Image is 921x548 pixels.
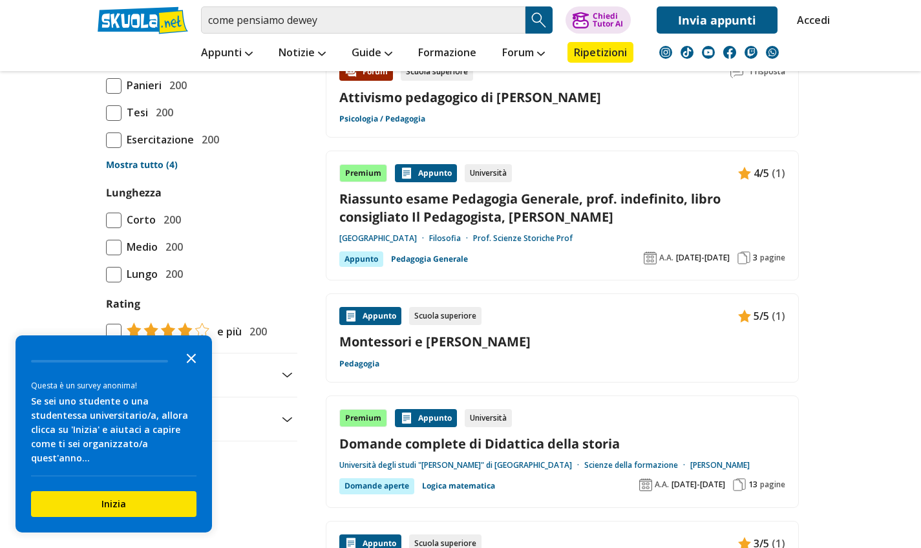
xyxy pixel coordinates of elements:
[401,63,473,81] div: Scuola superiore
[339,478,414,494] div: Domande aperte
[429,233,473,244] a: Filosofia
[797,6,824,34] a: Accedi
[733,478,746,491] img: Pagine
[415,42,480,65] a: Formazione
[465,164,512,182] div: Università
[339,333,785,350] a: Montessori e [PERSON_NAME]
[344,310,357,322] img: Appunti contenuto
[391,251,468,267] a: Pedagogia Generale
[730,65,743,78] img: Commenti lettura
[639,478,652,491] img: Anno accademico
[723,46,736,59] img: facebook
[122,77,162,94] span: Panieri
[567,42,633,63] a: Ripetizioni
[244,323,267,340] span: 200
[348,42,396,65] a: Guide
[644,251,657,264] img: Anno accademico
[122,266,158,282] span: Lungo
[748,479,757,490] span: 13
[275,42,329,65] a: Notizie
[659,46,672,59] img: instagram
[499,42,548,65] a: Forum
[737,251,750,264] img: Pagine
[160,238,183,255] span: 200
[672,479,725,490] span: [DATE]-[DATE]
[748,63,785,81] span: 1 risposta
[196,131,219,148] span: 200
[738,167,751,180] img: Appunti contenuto
[676,253,730,263] span: [DATE]-[DATE]
[106,158,292,171] a: Mostra tutto (4)
[754,308,769,324] span: 5/5
[158,211,181,228] span: 200
[339,164,387,182] div: Premium
[122,238,158,255] span: Medio
[409,307,482,325] div: Scuola superiore
[339,233,429,244] a: [GEOGRAPHIC_DATA]
[659,253,673,263] span: A.A.
[31,379,196,392] div: Questa è un survey anonima!
[525,6,553,34] button: Search Button
[122,322,209,338] img: tasso di risposta 4+
[772,308,785,324] span: (1)
[339,435,785,452] a: Domande complete di Didattica della storia
[702,46,715,59] img: youtube
[745,46,757,59] img: twitch
[690,460,750,470] a: [PERSON_NAME]
[760,253,785,263] span: pagine
[738,310,751,322] img: Appunti contenuto
[473,233,573,244] a: Prof. Scienze Storiche Prof
[122,211,156,228] span: Corto
[339,114,425,124] a: Psicologia / Pedagogia
[201,6,525,34] input: Cerca appunti, riassunti o versioni
[339,460,584,470] a: Università degli studi "[PERSON_NAME]" di [GEOGRAPHIC_DATA]
[198,42,256,65] a: Appunti
[339,89,601,106] a: Attivismo pedagogico di [PERSON_NAME]
[106,185,162,200] label: Lunghezza
[395,164,457,182] div: Appunto
[339,307,401,325] div: Appunto
[122,131,194,148] span: Esercitazione
[339,63,393,81] div: Forum
[282,372,292,377] img: Apri e chiudi sezione
[282,417,292,422] img: Apri e chiudi sezione
[339,409,387,427] div: Premium
[766,46,779,59] img: WhatsApp
[465,409,512,427] div: Università
[529,10,549,30] img: Cerca appunti, riassunti o versioni
[772,165,785,182] span: (1)
[339,251,383,267] div: Appunto
[122,104,148,121] span: Tesi
[212,323,242,340] span: e più
[681,46,693,59] img: tiktok
[339,359,379,369] a: Pedagogia
[395,409,457,427] div: Appunto
[566,6,631,34] button: ChiediTutor AI
[339,190,785,225] a: Riassunto esame Pedagogia Generale, prof. indefinito, libro consigliato Il Pedagogista, [PERSON_N...
[400,412,413,425] img: Appunti contenuto
[164,77,187,94] span: 200
[584,460,690,470] a: Scienze della formazione
[151,104,173,121] span: 200
[178,344,204,370] button: Close the survey
[593,12,623,28] div: Chiedi Tutor AI
[655,479,669,490] span: A.A.
[31,491,196,517] button: Inizia
[422,478,495,494] a: Logica matematica
[160,266,183,282] span: 200
[400,167,413,180] img: Appunti contenuto
[106,295,292,312] label: Rating
[657,6,778,34] a: Invia appunti
[760,479,785,490] span: pagine
[753,253,757,263] span: 3
[754,165,769,182] span: 4/5
[344,65,357,78] img: Forum contenuto
[31,394,196,465] div: Se sei uno studente o una studentessa universitario/a, allora clicca su 'Inizia' e aiutaci a capi...
[16,335,212,532] div: Survey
